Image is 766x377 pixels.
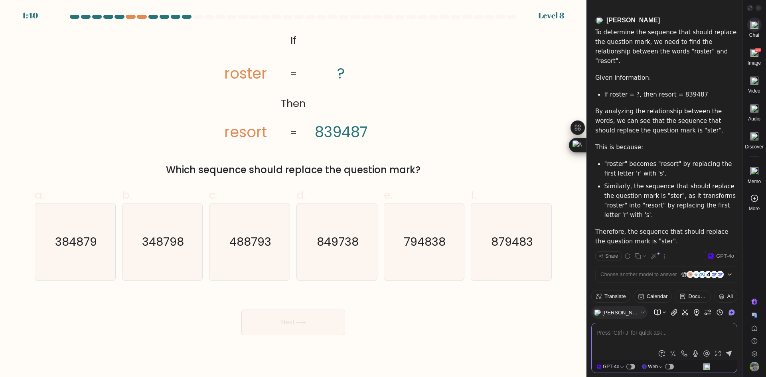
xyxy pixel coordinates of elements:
[22,10,38,22] div: 1:40
[122,187,132,203] span: b.
[35,187,44,203] span: a.
[55,234,97,250] text: 384879
[337,63,345,84] tspan: ?
[229,234,271,250] text: 488793
[296,187,306,203] span: d.
[290,67,297,81] tspan: =
[315,122,367,142] tspan: 839487
[39,163,547,177] div: Which sequence should replace the question mark?
[290,125,297,140] tspan: =
[290,33,296,47] tspan: If
[471,187,476,203] span: f.
[224,63,267,84] tspan: roster
[538,10,564,22] div: Level 8
[384,187,393,203] span: e.
[281,97,306,111] tspan: Then
[491,234,533,250] text: 879483
[404,234,446,250] text: 794838
[209,187,218,203] span: c.
[142,234,184,250] text: 348798
[224,122,267,142] tspan: resort
[201,30,385,144] svg: @import url('[URL][DOMAIN_NAME]);
[241,310,345,335] button: Next
[317,234,359,250] text: 849738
